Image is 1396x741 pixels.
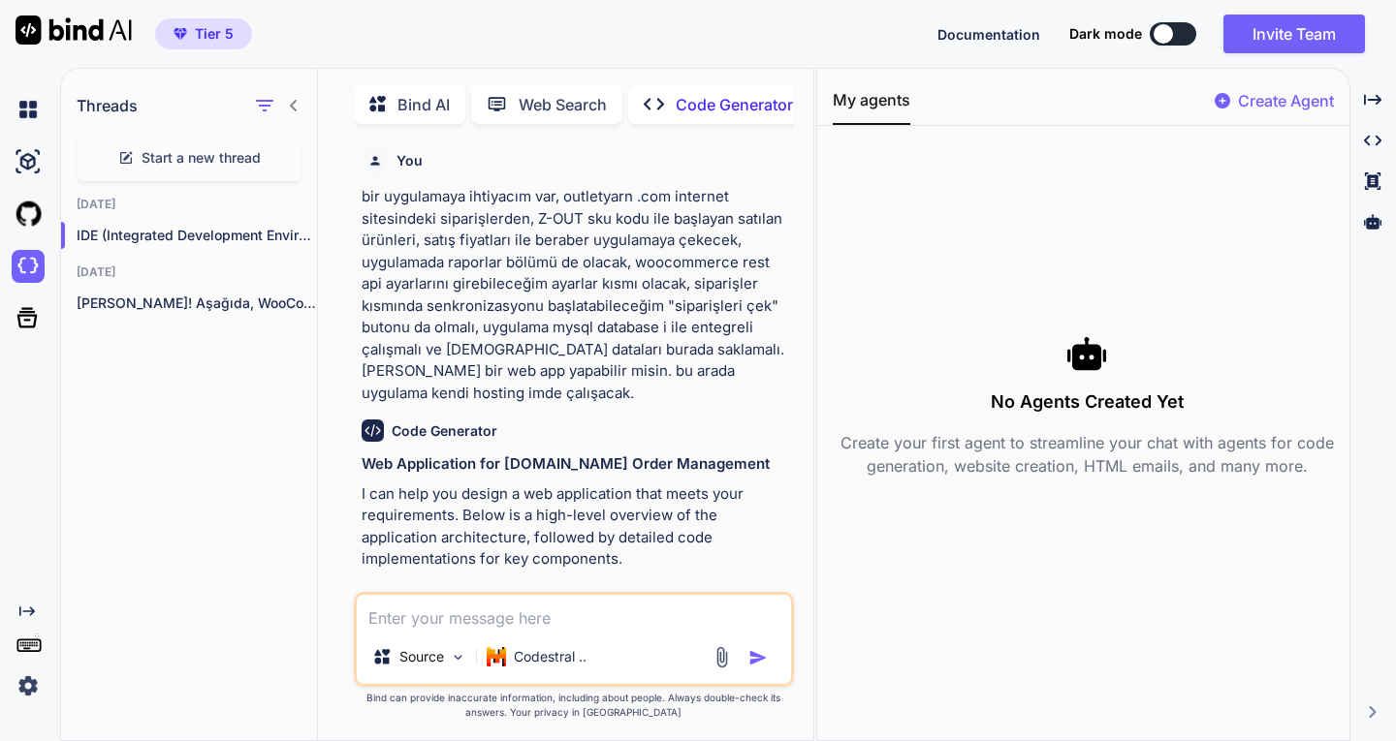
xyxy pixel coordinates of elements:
[833,431,1342,478] p: Create your first agent to streamline your chat with agents for code generation, website creation...
[362,483,790,571] p: I can help you design a web application that meets your requirements. Below is a high-level overv...
[397,151,423,170] h6: You
[195,24,234,44] span: Tier 5
[711,646,733,668] img: attachment
[748,648,768,667] img: icon
[77,226,317,245] p: IDE (Integrated Development Environment), yazılım geliştirme sürecinde...
[362,186,790,404] p: bir uygulamaya ihtiyacım var, outletyarn .com internet sitesindeki siparişlerden, Z-OUT sku kodu ...
[174,28,187,40] img: premium
[12,250,45,283] img: darkCloudIdeIcon
[354,691,794,720] p: Bind can provide inaccurate information, including about people. Always double-check its answers....
[142,148,261,168] span: Start a new thread
[12,669,45,702] img: settings
[61,264,317,280] h2: [DATE]
[937,26,1040,43] span: Documentation
[519,93,607,116] p: Web Search
[397,93,450,116] p: Bind AI
[1069,24,1142,44] span: Dark mode
[12,93,45,126] img: chat
[514,647,587,666] p: Codestral ..
[1223,15,1365,53] button: Invite Team
[155,18,252,49] button: premiumTier 5
[676,93,793,116] p: Code Generator
[12,145,45,178] img: ai-studio
[16,15,132,45] img: Bind AI
[487,647,506,666] img: Codestral 25.01
[833,88,910,125] button: My agents
[937,24,1040,45] button: Documentation
[77,94,138,117] h1: Threads
[61,197,317,212] h2: [DATE]
[833,388,1342,416] h3: No Agents Created Yet
[392,421,497,441] h6: Code Generator
[399,647,444,666] p: Source
[362,453,790,476] h1: Web Application for [DOMAIN_NAME] Order Management
[1238,89,1334,112] p: Create Agent
[450,649,466,665] img: Pick Models
[77,293,317,313] p: [PERSON_NAME]! Aşağıda, WooCommerce REST API'sini kullanarak ürünleri...
[12,198,45,231] img: githubLight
